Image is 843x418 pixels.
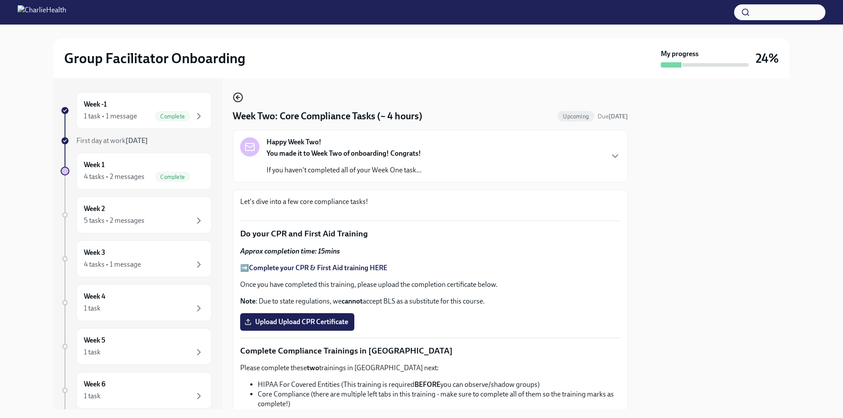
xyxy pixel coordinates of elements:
strong: My progress [661,49,699,59]
a: Week -11 task • 1 messageComplete [61,92,212,129]
a: Week 14 tasks • 2 messagesComplete [61,153,212,189]
a: Complete your CPR & First Aid training HERE [249,264,387,272]
h6: Week 4 [84,292,105,301]
div: 1 task [84,304,101,313]
a: First day at work[DATE] [61,136,212,146]
h6: Week 5 [84,336,105,345]
span: Upcoming [558,113,594,120]
strong: BEFORE [414,380,440,389]
h6: Week 2 [84,204,105,214]
p: Let's dive into a few core compliance tasks! [240,197,620,207]
strong: Approx completion time: 15mins [240,247,340,255]
h3: 24% [756,50,779,66]
a: Week 34 tasks • 1 message [61,240,212,277]
div: 5 tasks • 2 messages [84,216,144,225]
a: Week 61 task [61,372,212,409]
p: If you haven't completed all of your Week One task... [267,165,421,175]
p: : Due to state regulations, we accept BLS as a substitute for this course. [240,297,620,306]
h6: Week 6 [84,379,105,389]
strong: You made it to Week Two of onboarding! Congrats! [267,149,421,157]
div: 1 task [84,347,101,357]
a: Week 41 task [61,284,212,321]
div: 4 tasks • 2 messages [84,172,144,182]
span: Upload Upload CPR Certificate [246,318,348,326]
p: Do your CPR and First Aid Training [240,228,620,239]
strong: [DATE] [126,136,148,145]
p: ➡️ [240,263,620,273]
p: Complete Compliance Trainings in [GEOGRAPHIC_DATA] [240,345,620,357]
a: Week 51 task [61,328,212,365]
span: Complete [155,174,190,180]
img: CharlieHealth [18,5,66,19]
span: First day at work [76,136,148,145]
strong: two [307,364,319,372]
h2: Group Facilitator Onboarding [64,50,245,67]
span: October 20th, 2025 10:00 [598,112,628,121]
h6: Week 1 [84,160,104,170]
h4: Week Two: Core Compliance Tasks (~ 4 hours) [233,110,422,123]
label: Upload Upload CPR Certificate [240,313,354,331]
a: Week 25 tasks • 2 messages [61,196,212,233]
div: 1 task • 1 message [84,111,137,121]
li: Core Compliance (there are multiple left tabs in this training - make sure to complete all of the... [258,389,620,409]
div: 1 task [84,391,101,401]
p: Please complete these trainings in [GEOGRAPHIC_DATA] next: [240,363,620,373]
li: HIPAA For Covered Entities (This training is required you can observe/shadow groups) [258,380,620,389]
span: Complete [155,113,190,120]
strong: Note [240,297,256,305]
h6: Week 3 [84,248,105,257]
strong: cannot [342,297,363,305]
span: Due [598,113,628,120]
strong: [DATE] [609,113,628,120]
strong: Happy Week Two! [267,137,321,147]
p: Once you have completed this training, please upload the completion certificate below. [240,280,620,289]
h6: Week -1 [84,100,107,109]
div: 4 tasks • 1 message [84,260,141,269]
